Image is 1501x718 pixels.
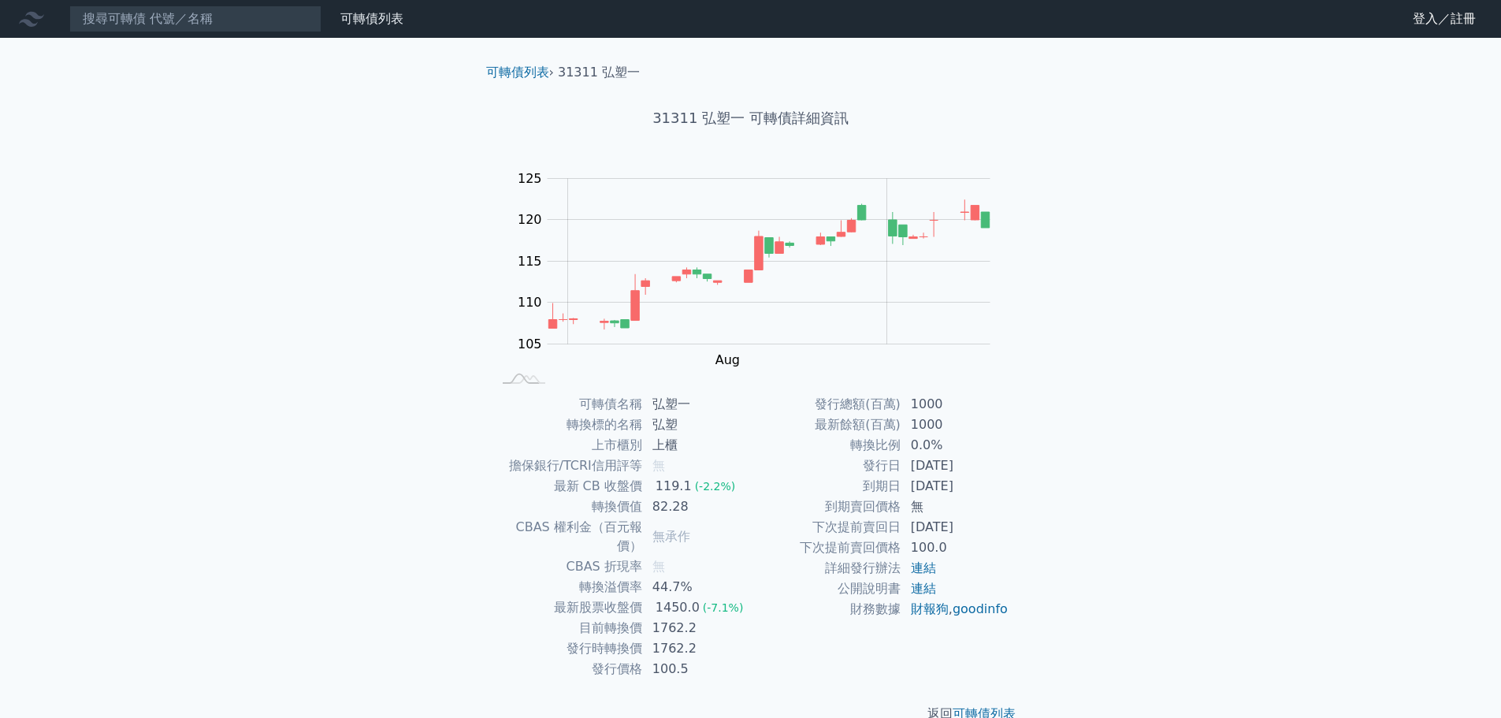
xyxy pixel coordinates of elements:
[751,394,901,415] td: 發行總額(百萬)
[643,618,751,638] td: 1762.2
[340,11,403,26] a: 可轉債列表
[558,63,640,82] li: 31311 弘塑一
[492,556,643,577] td: CBAS 折現率
[518,254,542,269] tspan: 115
[751,497,901,517] td: 到期賣回價格
[901,456,1009,476] td: [DATE]
[901,476,1009,497] td: [DATE]
[911,601,949,616] a: 財報狗
[911,581,936,596] a: 連結
[643,497,751,517] td: 82.28
[652,598,703,617] div: 1450.0
[911,560,936,575] a: 連結
[518,171,542,186] tspan: 125
[751,456,901,476] td: 發行日
[901,538,1009,558] td: 100.0
[474,107,1028,129] h1: 31311 弘塑一 可轉債詳細資訊
[643,435,751,456] td: 上櫃
[901,415,1009,435] td: 1000
[643,659,751,679] td: 100.5
[751,415,901,435] td: 最新餘額(百萬)
[492,497,643,517] td: 轉換價值
[492,618,643,638] td: 目前轉換價
[69,6,321,32] input: 搜尋可轉債 代號／名稱
[901,517,1009,538] td: [DATE]
[492,394,643,415] td: 可轉債名稱
[643,577,751,597] td: 44.7%
[492,577,643,597] td: 轉換溢價率
[492,456,643,476] td: 擔保銀行/TCRI信用評等
[652,559,665,574] span: 無
[643,638,751,659] td: 1762.2
[492,476,643,497] td: 最新 CB 收盤價
[518,337,542,352] tspan: 105
[492,435,643,456] td: 上市櫃別
[643,394,751,415] td: 弘塑一
[492,638,643,659] td: 發行時轉換價
[486,63,554,82] li: ›
[492,415,643,435] td: 轉換標的名稱
[901,394,1009,415] td: 1000
[703,601,744,614] span: (-7.1%)
[751,538,901,558] td: 下次提前賣回價格
[751,476,901,497] td: 到期日
[751,435,901,456] td: 轉換比例
[695,480,736,493] span: (-2.2%)
[1400,6,1488,32] a: 登入／註冊
[715,352,740,367] tspan: Aug
[643,415,751,435] td: 弘塑
[652,477,695,496] div: 119.1
[652,529,690,544] span: 無承作
[486,65,549,80] a: 可轉債列表
[901,435,1009,456] td: 0.0%
[492,659,643,679] td: 發行價格
[510,171,1014,367] g: Chart
[901,497,1009,517] td: 無
[492,517,643,556] td: CBAS 權利金（百元報價）
[751,558,901,578] td: 詳細發行辦法
[901,599,1009,619] td: ,
[492,597,643,618] td: 最新股票收盤價
[751,599,901,619] td: 財務數據
[518,295,542,310] tspan: 110
[953,601,1008,616] a: goodinfo
[652,458,665,473] span: 無
[751,517,901,538] td: 下次提前賣回日
[518,212,542,227] tspan: 120
[751,578,901,599] td: 公開說明書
